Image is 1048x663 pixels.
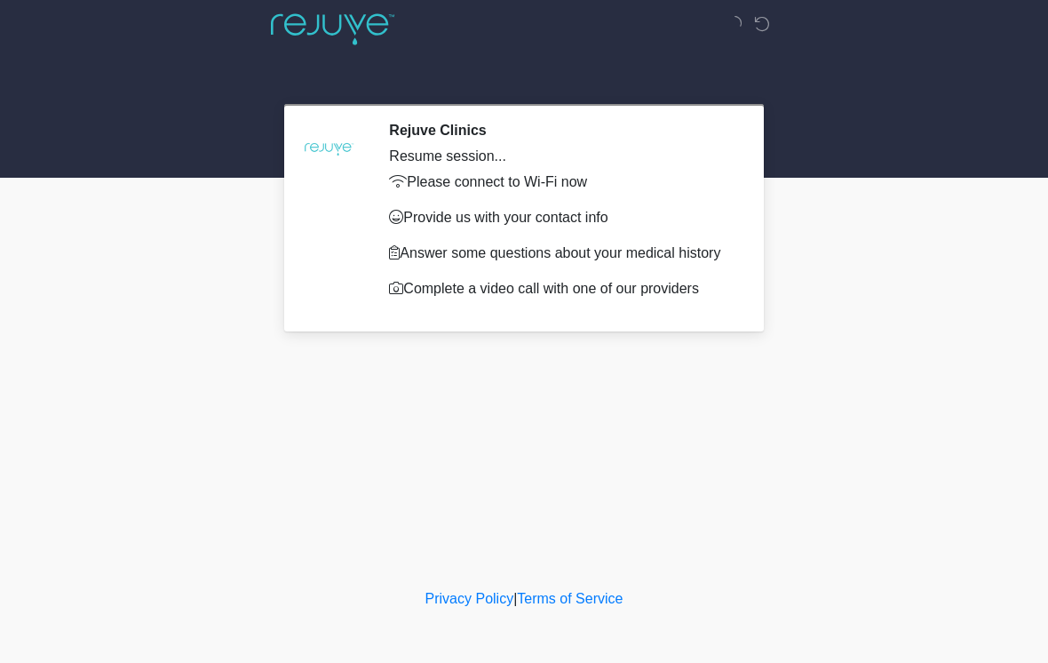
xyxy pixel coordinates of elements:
div: Resume session... [389,146,733,167]
a: Terms of Service [517,591,623,606]
p: Complete a video call with one of our providers [389,278,733,300]
p: Please connect to Wi-Fi now [389,172,733,193]
p: Provide us with your contact info [389,207,733,228]
img: Agent Avatar [302,122,355,175]
img: Rejuve Clinics Logo [271,13,394,45]
h2: Rejuve Clinics [389,122,733,139]
p: Answer some questions about your medical history [389,243,733,264]
h1: ‎ ‎ ‎ ‎ [275,64,773,97]
a: | [513,591,517,606]
a: Privacy Policy [425,591,514,606]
